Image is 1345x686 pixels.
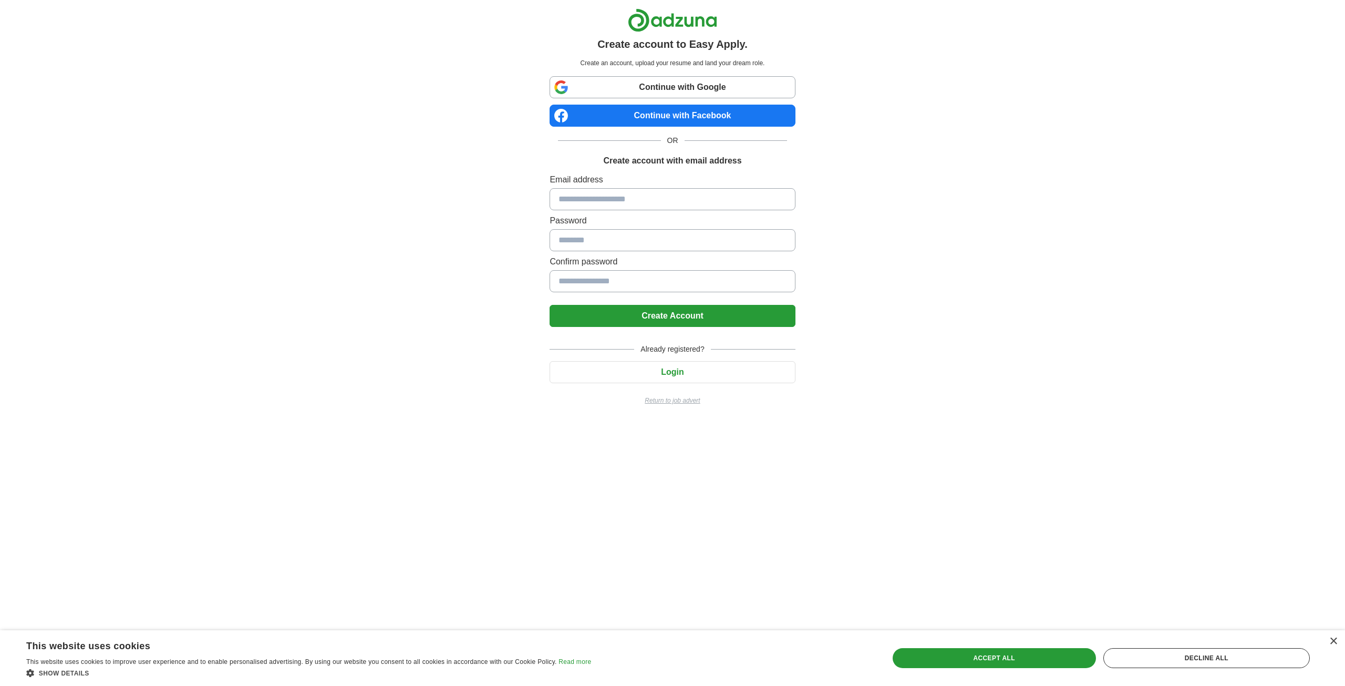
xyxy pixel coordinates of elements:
button: Create Account [550,305,795,327]
p: Create an account, upload your resume and land your dream role. [552,58,793,68]
button: Login [550,361,795,383]
a: Return to job advert [550,396,795,405]
label: Email address [550,173,795,186]
a: Continue with Facebook [550,105,795,127]
span: OR [661,135,685,146]
div: This website uses cookies [26,637,565,652]
label: Password [550,214,795,227]
span: Show details [39,670,89,677]
div: Close [1329,638,1337,646]
span: This website uses cookies to improve user experience and to enable personalised advertising. By u... [26,658,557,665]
h1: Create account to Easy Apply. [597,36,748,52]
div: Decline all [1103,648,1310,668]
span: Already registered? [634,344,710,355]
a: Continue with Google [550,76,795,98]
a: Read more, opens a new window [558,658,591,665]
a: Login [550,367,795,376]
h1: Create account with email address [603,155,741,167]
label: Confirm password [550,255,795,268]
div: Accept all [893,648,1096,668]
div: Show details [26,668,591,678]
img: Adzuna logo [628,8,717,32]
